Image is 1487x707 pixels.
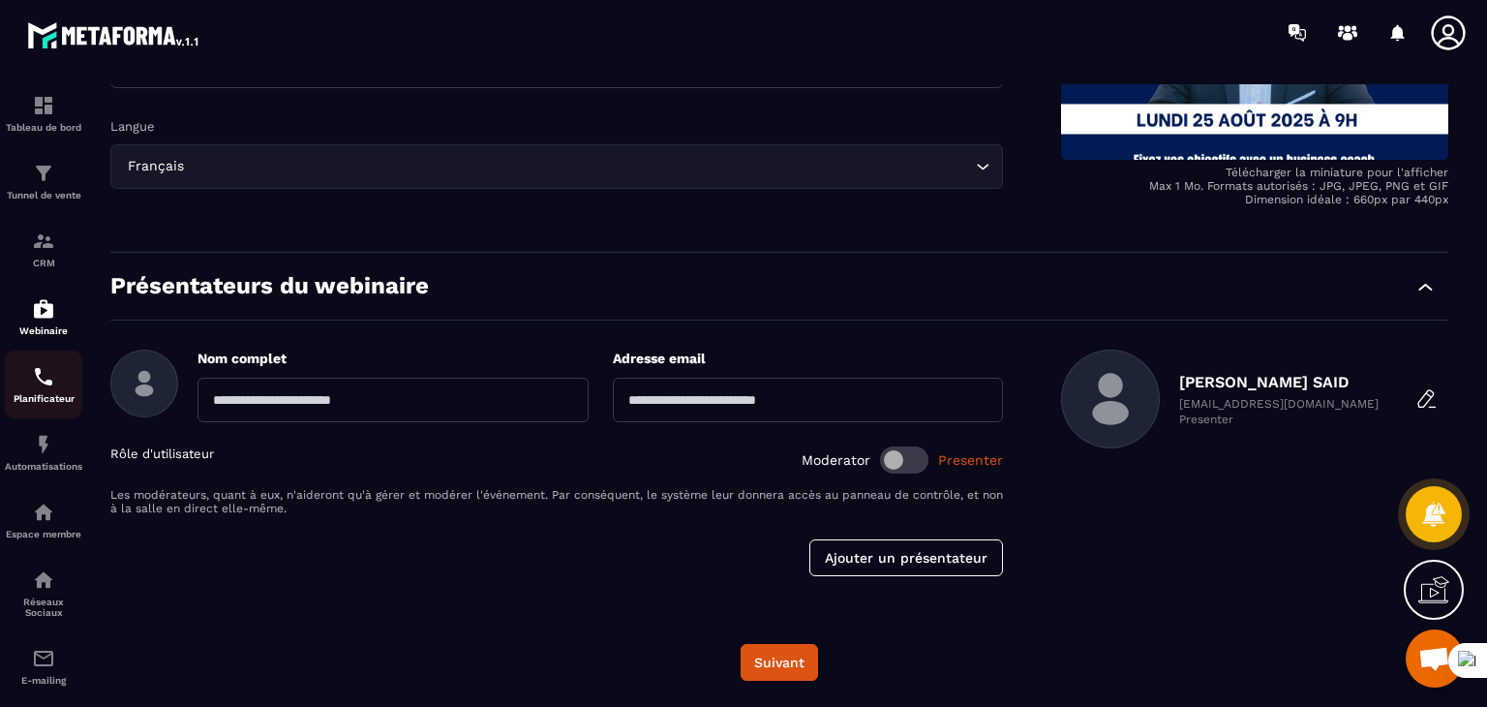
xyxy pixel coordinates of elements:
a: emailemailE-mailing [5,632,82,700]
a: social-networksocial-networkRéseaux Sociaux [5,554,82,632]
img: automations [32,433,55,456]
p: Presenter [1179,413,1379,426]
p: Automatisations [5,461,82,472]
div: Search for option [110,144,1003,189]
button: Ajouter un présentateur [809,539,1003,576]
img: social-network [32,569,55,592]
p: Réseaux Sociaux [5,597,82,618]
p: Max 1 Mo. Formats autorisés : JPG, JPEG, PNG et GIF [1061,179,1448,193]
span: Français [123,156,188,177]
a: formationformationCRM [5,215,82,283]
p: Télécharger la miniature pour l'afficher [1061,166,1448,179]
p: Tunnel de vente [5,190,82,200]
img: automations [32,501,55,524]
img: formation [32,230,55,253]
input: Search for option [188,156,971,177]
p: Nom complet [197,350,589,368]
span: Moderator [802,452,870,468]
img: logo [27,17,201,52]
p: Adresse email [613,350,1004,368]
span: Presenter [938,452,1003,468]
p: [EMAIL_ADDRESS][DOMAIN_NAME] [1179,397,1379,411]
img: formation [32,162,55,185]
a: Ouvrir le chat [1406,630,1464,688]
a: formationformationTunnel de vente [5,147,82,215]
a: formationformationTableau de bord [5,79,82,147]
img: formation [32,94,55,117]
p: Tableau de bord [5,122,82,133]
img: automations [32,297,55,321]
p: Les modérateurs, quant à eux, n'aideront qu'à gérer et modérer l'événement. Par conséquent, le sy... [110,488,1003,515]
a: schedulerschedulerPlanificateur [5,351,82,418]
p: Rôle d'utilisateur [110,446,214,474]
img: email [32,647,55,670]
p: Webinaire [5,325,82,336]
label: Langue [110,119,155,134]
button: Suivant [741,644,818,681]
p: Dimension idéale : 660px par 440px [1061,193,1448,206]
p: Planificateur [5,393,82,404]
p: CRM [5,258,82,268]
p: [PERSON_NAME] SAID [1179,373,1379,391]
a: automationsautomationsEspace membre [5,486,82,554]
img: scheduler [32,365,55,388]
a: automationsautomationsAutomatisations [5,418,82,486]
p: Espace membre [5,529,82,539]
p: E-mailing [5,675,82,686]
a: automationsautomationsWebinaire [5,283,82,351]
p: Présentateurs du webinaire [110,272,429,300]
